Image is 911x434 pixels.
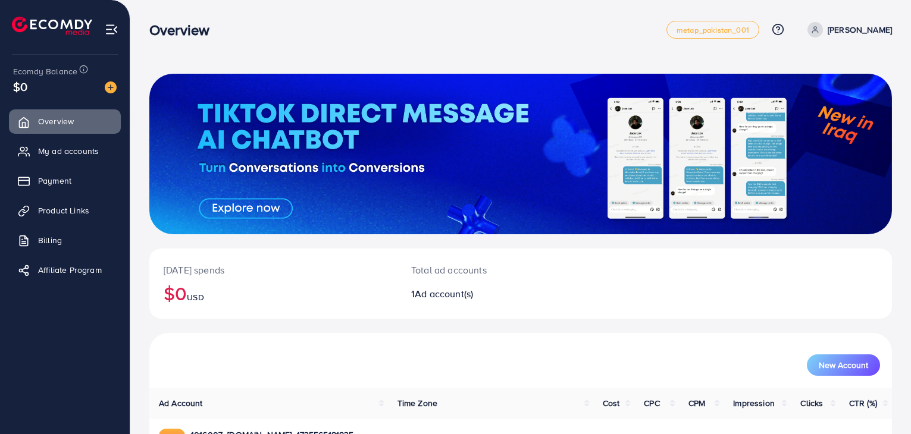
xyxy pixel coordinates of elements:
a: metap_pakistan_001 [666,21,759,39]
span: CTR (%) [849,397,877,409]
h2: $0 [164,282,383,304]
button: New Account [807,354,880,376]
span: CPM [688,397,705,409]
span: New Account [819,361,868,369]
a: My ad accounts [9,139,121,163]
span: Billing [38,234,62,246]
a: Affiliate Program [9,258,121,282]
span: CPC [644,397,659,409]
img: menu [105,23,118,36]
h2: 1 [411,288,568,300]
a: Overview [9,109,121,133]
span: Time Zone [397,397,437,409]
span: Ad account(s) [415,287,473,300]
span: Clicks [800,397,823,409]
a: Product Links [9,199,121,222]
span: Ecomdy Balance [13,65,77,77]
img: image [105,81,117,93]
p: Total ad accounts [411,263,568,277]
span: $0 [13,78,27,95]
a: Billing [9,228,121,252]
span: Overview [38,115,74,127]
p: [DATE] spends [164,263,383,277]
span: Impression [733,397,775,409]
span: Affiliate Program [38,264,102,276]
span: Ad Account [159,397,203,409]
span: metap_pakistan_001 [677,26,749,34]
p: [PERSON_NAME] [828,23,892,37]
img: logo [12,17,92,35]
span: Payment [38,175,71,187]
span: Product Links [38,205,89,216]
h3: Overview [149,21,219,39]
span: Cost [603,397,620,409]
span: USD [187,291,204,303]
a: [PERSON_NAME] [803,22,892,37]
a: Payment [9,169,121,193]
span: My ad accounts [38,145,99,157]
